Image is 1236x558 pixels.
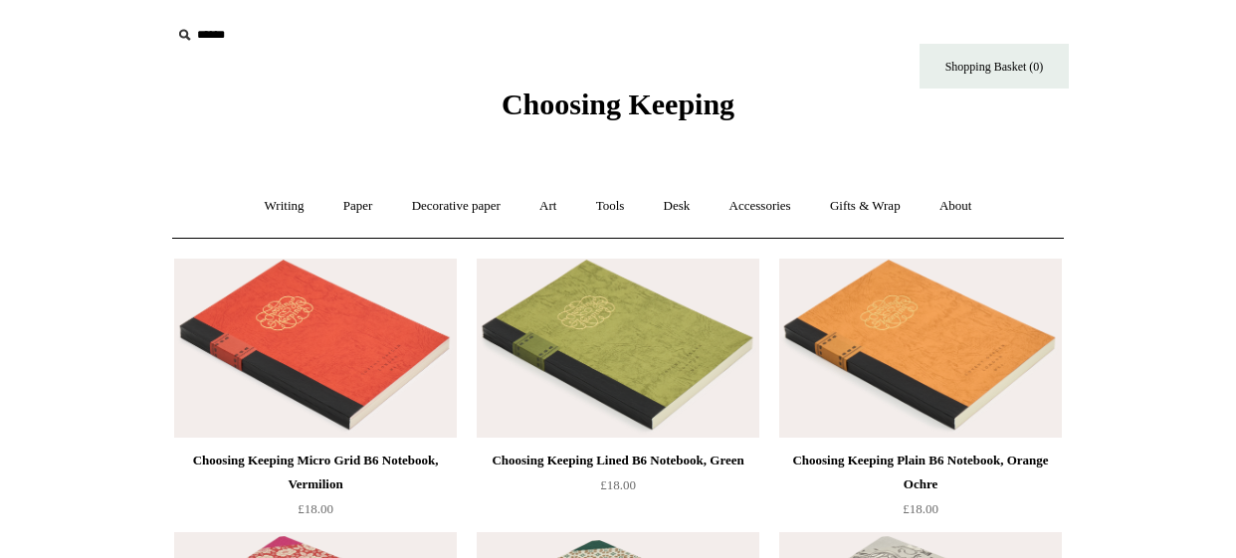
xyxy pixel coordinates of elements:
[477,259,759,438] a: Choosing Keeping Lined B6 Notebook, Green Choosing Keeping Lined B6 Notebook, Green
[247,180,322,233] a: Writing
[502,88,734,120] span: Choosing Keeping
[779,259,1062,438] img: Choosing Keeping Plain B6 Notebook, Orange Ochre
[920,44,1069,89] a: Shopping Basket (0)
[174,259,457,438] a: Choosing Keeping Micro Grid B6 Notebook, Vermilion Choosing Keeping Micro Grid B6 Notebook, Vermi...
[477,449,759,530] a: Choosing Keeping Lined B6 Notebook, Green £18.00
[174,449,457,530] a: Choosing Keeping Micro Grid B6 Notebook, Vermilion £18.00
[812,180,919,233] a: Gifts & Wrap
[784,449,1057,496] div: Choosing Keeping Plain B6 Notebook, Orange Ochre
[174,259,457,438] img: Choosing Keeping Micro Grid B6 Notebook, Vermilion
[578,180,643,233] a: Tools
[502,103,734,117] a: Choosing Keeping
[779,259,1062,438] a: Choosing Keeping Plain B6 Notebook, Orange Ochre Choosing Keeping Plain B6 Notebook, Orange Ochre
[482,449,754,472] div: Choosing Keeping Lined B6 Notebook, Green
[712,180,809,233] a: Accessories
[179,449,452,496] div: Choosing Keeping Micro Grid B6 Notebook, Vermilion
[394,180,518,233] a: Decorative paper
[521,180,574,233] a: Art
[298,501,333,516] span: £18.00
[903,501,938,516] span: £18.00
[779,449,1062,530] a: Choosing Keeping Plain B6 Notebook, Orange Ochre £18.00
[600,477,636,492] span: £18.00
[325,180,391,233] a: Paper
[922,180,990,233] a: About
[477,259,759,438] img: Choosing Keeping Lined B6 Notebook, Green
[646,180,709,233] a: Desk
